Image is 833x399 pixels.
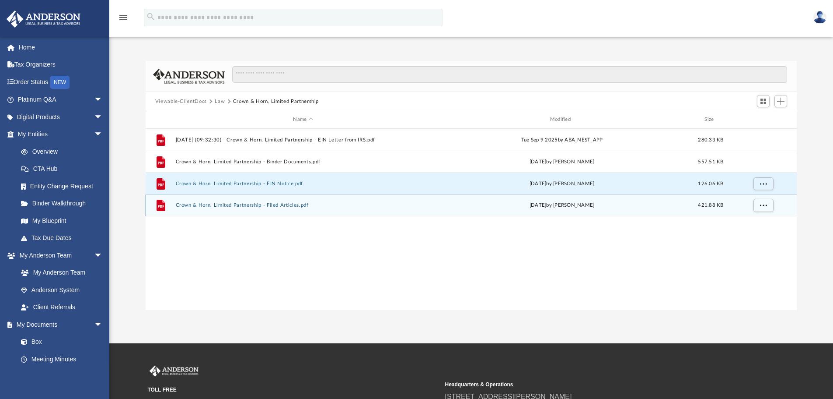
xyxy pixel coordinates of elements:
a: Meeting Minutes [12,350,112,368]
a: My Blueprint [12,212,112,230]
div: [DATE] by [PERSON_NAME] [434,158,689,166]
a: Forms Library [12,368,107,385]
a: Order StatusNEW [6,73,116,91]
a: Tax Due Dates [12,230,116,247]
small: Headquarters & Operations [445,381,736,388]
img: Anderson Advisors Platinum Portal [4,11,83,28]
div: NEW [50,76,70,89]
a: Home [6,39,116,56]
img: Anderson Advisors Platinum Portal [148,365,200,377]
button: Crown & Horn, Limited Partnership - Filed Articles.pdf [175,202,430,208]
span: arrow_drop_down [94,247,112,265]
span: 557.51 KB [698,159,723,164]
a: Binder Walkthrough [12,195,116,212]
a: My Entitiesarrow_drop_down [6,126,116,143]
button: More options [753,199,773,212]
i: search [146,12,156,21]
span: arrow_drop_down [94,108,112,126]
a: menu [118,17,129,23]
div: id [732,116,793,124]
div: Size [693,116,728,124]
a: Platinum Q&Aarrow_drop_down [6,91,116,109]
a: Tax Organizers [6,56,116,74]
a: Digital Productsarrow_drop_down [6,108,116,126]
span: arrow_drop_down [94,316,112,334]
a: My Anderson Team [12,264,107,282]
button: More options [753,177,773,190]
span: 280.33 KB [698,137,723,142]
div: Name [175,116,430,124]
div: Modified [434,116,690,124]
button: Crown & Horn, Limited Partnership - Binder Documents.pdf [175,159,430,165]
a: Box [12,333,107,351]
span: arrow_drop_down [94,126,112,144]
img: User Pic [813,11,826,24]
div: Tue Sep 9 2025 by ABA_NEST_APP [434,136,689,144]
small: TOLL FREE [148,386,439,394]
div: [DATE] by [PERSON_NAME] [434,180,689,187]
a: My Anderson Teamarrow_drop_down [6,247,112,264]
span: 126.06 KB [698,181,723,186]
a: Anderson System [12,281,112,299]
span: arrow_drop_down [94,91,112,109]
button: Law [215,98,225,106]
a: My Documentsarrow_drop_down [6,316,112,333]
div: grid [146,129,797,310]
button: Crown & Horn, Limited Partnership - EIN Notice.pdf [175,181,430,187]
a: Client Referrals [12,299,112,316]
div: [DATE] by [PERSON_NAME] [434,201,689,209]
button: Crown & Horn, Limited Partnership [233,98,319,106]
span: 421.88 KB [698,203,723,208]
button: Switch to Grid View [757,95,770,107]
input: Search files and folders [232,66,787,83]
button: Viewable-ClientDocs [155,98,207,106]
button: [DATE] (09:32:30) - Crown & Horn, Limited Partnership - EIN Letter from IRS.pdf [175,137,430,143]
i: menu [118,12,129,23]
button: Add [774,95,788,107]
a: Overview [12,143,116,160]
a: CTA Hub [12,160,116,178]
a: Entity Change Request [12,177,116,195]
div: id [150,116,171,124]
